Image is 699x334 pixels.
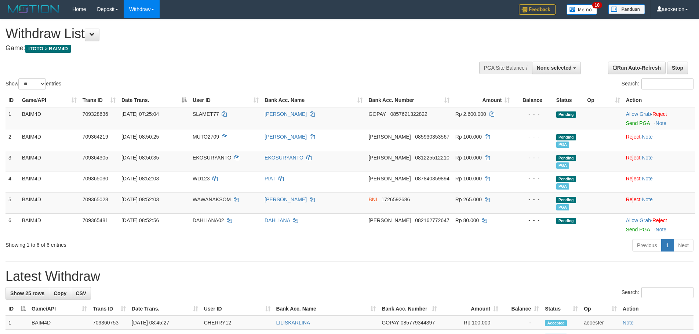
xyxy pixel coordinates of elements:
th: Action [620,302,693,316]
th: Balance [513,93,553,107]
span: Rp 265.000 [455,197,482,202]
td: aeoester [581,316,620,330]
th: Amount: activate to sort column ascending [452,93,513,107]
span: Pending [556,134,576,140]
span: 709365028 [83,197,108,202]
th: Action [623,93,695,107]
a: [PERSON_NAME] [265,134,307,140]
span: [DATE] 08:52:56 [121,217,159,223]
a: Note [642,155,653,161]
div: PGA Site Balance / [479,62,532,74]
span: Marked by aeoester [556,162,569,169]
input: Search: [641,287,693,298]
span: Copy 081225512210 to clipboard [415,155,449,161]
span: 709364219 [83,134,108,140]
td: BAIM4D [19,213,80,236]
th: Op: activate to sort column ascending [581,302,620,316]
span: Copy 085779344397 to clipboard [401,320,435,326]
span: SLAMET77 [193,111,219,117]
span: CSV [76,290,86,296]
a: Reject [652,217,667,223]
a: Send PGA [626,227,650,232]
td: · [623,172,695,192]
a: Reject [626,197,641,202]
td: 2 [6,130,19,151]
input: Search: [641,78,693,89]
a: Send PGA [626,120,650,126]
span: Pending [556,155,576,161]
a: Reject [626,155,641,161]
a: Stop [667,62,688,74]
a: Show 25 rows [6,287,49,300]
div: - - - [516,110,550,118]
td: · [623,130,695,151]
th: Bank Acc. Number: activate to sort column ascending [365,93,452,107]
th: Status: activate to sort column ascending [542,302,581,316]
label: Search: [622,78,693,89]
span: 10 [592,2,602,8]
td: - [501,316,542,330]
td: BAIM4D [29,316,90,330]
a: Previous [632,239,662,252]
img: MOTION_logo.png [6,4,61,15]
div: - - - [516,217,550,224]
a: Note [642,176,653,181]
a: Reject [626,134,641,140]
h1: Latest Withdraw [6,269,693,284]
td: BAIM4D [19,107,80,130]
th: Bank Acc. Number: activate to sort column ascending [379,302,440,316]
th: Bank Acc. Name: activate to sort column ascending [273,302,379,316]
span: Copy 0857621322822 to clipboard [390,111,427,117]
img: Feedback.jpg [519,4,556,15]
label: Show entries [6,78,61,89]
th: User ID: activate to sort column ascending [190,93,262,107]
th: Date Trans.: activate to sort column ascending [129,302,201,316]
img: Button%20Memo.svg [567,4,597,15]
span: Copy 082162772647 to clipboard [415,217,449,223]
span: [PERSON_NAME] [368,217,411,223]
span: [DATE] 08:50:25 [121,134,159,140]
a: PIAT [265,176,276,181]
span: MUTO2709 [193,134,219,140]
img: panduan.png [608,4,645,14]
span: [PERSON_NAME] [368,134,411,140]
a: Note [642,197,653,202]
td: 4 [6,172,19,192]
span: Marked by aeoester [556,183,569,190]
th: Trans ID: activate to sort column ascending [90,302,129,316]
span: 709328636 [83,111,108,117]
span: WD123 [193,176,210,181]
td: 5 [6,192,19,213]
span: Pending [556,197,576,203]
span: [DATE] 08:50:35 [121,155,159,161]
span: GOPAY [368,111,386,117]
span: Copy [54,290,66,296]
a: Allow Grab [626,111,651,117]
span: Copy 1726592686 to clipboard [382,197,410,202]
span: EKOSURYANTO [193,155,232,161]
div: Showing 1 to 6 of 6 entries [6,238,286,249]
th: Date Trans.: activate to sort column descending [119,93,190,107]
th: ID: activate to sort column descending [6,302,29,316]
span: [DATE] 07:25:04 [121,111,159,117]
th: Amount: activate to sort column ascending [440,302,501,316]
a: Note [656,120,667,126]
div: - - - [516,133,550,140]
span: Show 25 rows [10,290,44,296]
td: 709360753 [90,316,129,330]
th: Trans ID: activate to sort column ascending [80,93,119,107]
td: CHERRY12 [201,316,273,330]
select: Showentries [18,78,46,89]
td: · [623,151,695,172]
a: Note [642,134,653,140]
td: 3 [6,151,19,172]
td: [DATE] 08:45:27 [129,316,201,330]
h1: Withdraw List [6,26,459,41]
span: · [626,217,652,223]
td: BAIM4D [19,172,80,192]
th: Game/API: activate to sort column ascending [19,93,80,107]
th: Bank Acc. Name: activate to sort column ascending [262,93,365,107]
span: Pending [556,111,576,118]
td: · [623,107,695,130]
a: 1 [661,239,674,252]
